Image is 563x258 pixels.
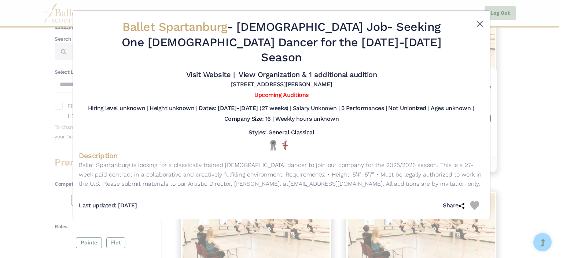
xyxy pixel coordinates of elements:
[293,105,340,112] h5: Salary Unknown |
[475,19,484,28] button: Close
[79,202,137,210] h5: Last updated: [DATE]
[275,115,339,123] h5: Weekly hours unknown
[269,139,278,151] img: Local
[199,105,291,112] h5: Dates: [DATE]-[DATE] (27 weeks) |
[388,105,429,112] h5: Not Unionized |
[224,115,274,123] h5: Company Size: 16 |
[443,202,470,210] h5: Share
[79,151,484,160] h4: Description
[236,20,387,34] span: [DEMOGRAPHIC_DATA] Job
[281,139,288,150] img: Pointe
[254,91,308,98] a: Upcoming Auditions
[88,105,148,112] h5: Hiring level unknown |
[431,105,474,112] h5: Ages unknown |
[113,19,450,65] h2: - - Seeking One [DEMOGRAPHIC_DATA] Dancer for the [DATE]-[DATE] Season
[150,105,197,112] h5: Height unknown |
[231,81,332,88] h5: [STREET_ADDRESS][PERSON_NAME]
[186,70,235,79] a: Visit Website |
[341,105,387,112] h5: 5 Performances |
[122,20,227,34] span: Ballet Spartanburg
[249,129,314,137] h5: Styles: General Classical
[239,70,377,79] a: View Organization & 1 additional audition
[79,160,484,189] p: Ballet Spartanburg is looking for a classically trained [DEMOGRAPHIC_DATA] dancer to join our com...
[470,201,479,210] img: Heart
